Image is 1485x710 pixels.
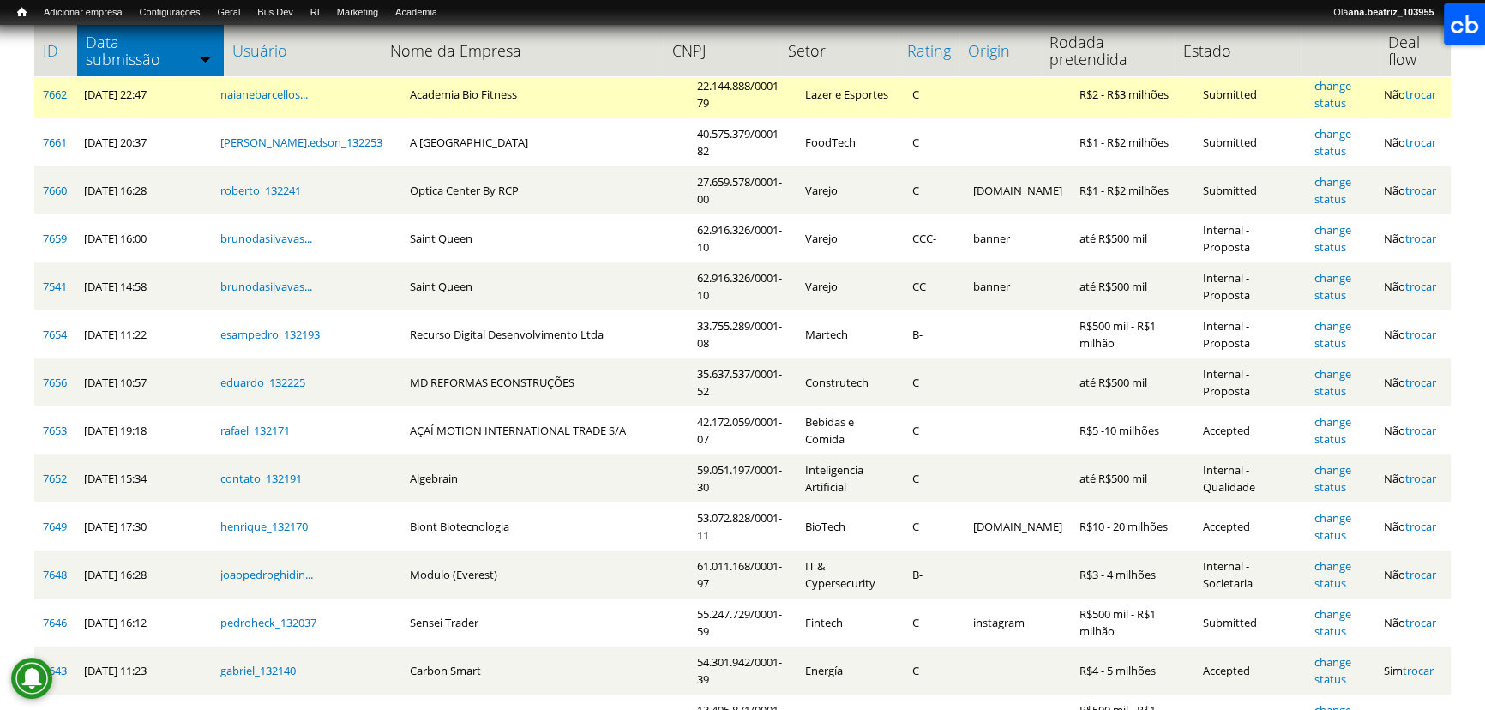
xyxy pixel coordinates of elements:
[75,551,212,599] td: [DATE] 16:28
[904,118,965,166] td: C
[1375,551,1451,599] td: Não
[1405,327,1436,342] a: trocar
[75,70,212,118] td: [DATE] 22:47
[797,70,904,118] td: Lazer e Esportes
[1348,7,1434,17] strong: ana.beatriz_103955
[1193,551,1305,599] td: Internal - Societaria
[688,406,797,454] td: 42.172.059/0001-07
[688,358,797,406] td: 35.637.537/0001-52
[1071,599,1194,647] td: R$500 mil - R$1 milhão
[75,647,212,695] td: [DATE] 11:23
[43,135,67,150] a: 7661
[1405,183,1436,198] a: trocar
[1442,4,1476,21] a: Sair
[401,214,688,262] td: Saint Queen
[904,262,965,310] td: CC
[688,599,797,647] td: 55.247.729/0001-59
[1193,647,1305,695] td: Accepted
[663,25,779,76] th: CNPJ
[220,567,313,582] a: joaopedroghidin...
[1193,310,1305,358] td: Internal - Proposta
[1193,214,1305,262] td: Internal - Proposta
[220,471,302,486] a: contato_132191
[401,551,688,599] td: Modulo (Everest)
[131,4,209,21] a: Configurações
[1314,126,1350,159] a: change status
[43,567,67,582] a: 7648
[688,647,797,695] td: 54.301.942/0001-39
[1405,519,1436,534] a: trocar
[797,551,904,599] td: IT & Cypersecurity
[1375,599,1451,647] td: Não
[1314,510,1350,543] a: change status
[1375,70,1451,118] td: Não
[1314,606,1350,639] a: change status
[382,25,664,76] th: Nome da Empresa
[220,423,290,438] a: rafael_132171
[401,262,688,310] td: Saint Queen
[75,502,212,551] td: [DATE] 17:30
[688,214,797,262] td: 62.916.326/0001-10
[1325,4,1442,21] a: Oláana.beatriz_103955
[43,87,67,102] a: 7662
[1193,118,1305,166] td: Submitted
[1405,87,1436,102] a: trocar
[1071,502,1194,551] td: R$10 - 20 milhões
[1071,262,1194,310] td: até R$500 mil
[1193,262,1305,310] td: Internal - Proposta
[401,454,688,502] td: Algebrain
[43,231,67,246] a: 7659
[904,502,965,551] td: C
[688,118,797,166] td: 40.575.379/0001-82
[797,406,904,454] td: Bebidas e Comida
[1405,567,1436,582] a: trocar
[1071,118,1194,166] td: R$1 - R$2 milhões
[220,663,296,678] a: gabriel_132140
[401,406,688,454] td: AÇAÍ MOTION INTERNATIONAL TRADE S/A
[1193,70,1305,118] td: Submitted
[220,87,308,102] a: naianebarcellos...
[43,471,67,486] a: 7652
[200,53,211,64] img: ordem crescente
[688,70,797,118] td: 22.144.888/0001-79
[43,375,67,390] a: 7656
[1405,231,1436,246] a: trocar
[43,615,67,630] a: 7646
[75,118,212,166] td: [DATE] 20:37
[220,183,301,198] a: roberto_132241
[75,358,212,406] td: [DATE] 10:57
[1375,406,1451,454] td: Não
[387,4,446,21] a: Academia
[401,502,688,551] td: Biont Biotecnologia
[1314,174,1350,207] a: change status
[1193,599,1305,647] td: Submitted
[688,310,797,358] td: 33.755.289/0001-08
[797,454,904,502] td: Inteligencia Artificial
[1314,222,1350,255] a: change status
[43,519,67,534] a: 7649
[1314,78,1350,111] a: change status
[904,166,965,214] td: C
[43,279,67,294] a: 7541
[208,4,249,21] a: Geral
[1314,654,1350,687] a: change status
[401,599,688,647] td: Sensei Trader
[232,42,373,59] a: Usuário
[401,310,688,358] td: Recurso Digital Desenvolvimento Ltda
[797,118,904,166] td: FoodTech
[688,166,797,214] td: 27.659.578/0001-00
[1375,358,1451,406] td: Não
[1405,279,1436,294] a: trocar
[43,183,67,198] a: 7660
[1375,262,1451,310] td: Não
[797,502,904,551] td: BioTech
[797,647,904,695] td: Energía
[75,406,212,454] td: [DATE] 19:18
[1314,366,1350,399] a: change status
[797,599,904,647] td: Fintech
[1314,270,1350,303] a: change status
[328,4,387,21] a: Marketing
[401,118,688,166] td: A [GEOGRAPHIC_DATA]
[1314,414,1350,447] a: change status
[1193,502,1305,551] td: Accepted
